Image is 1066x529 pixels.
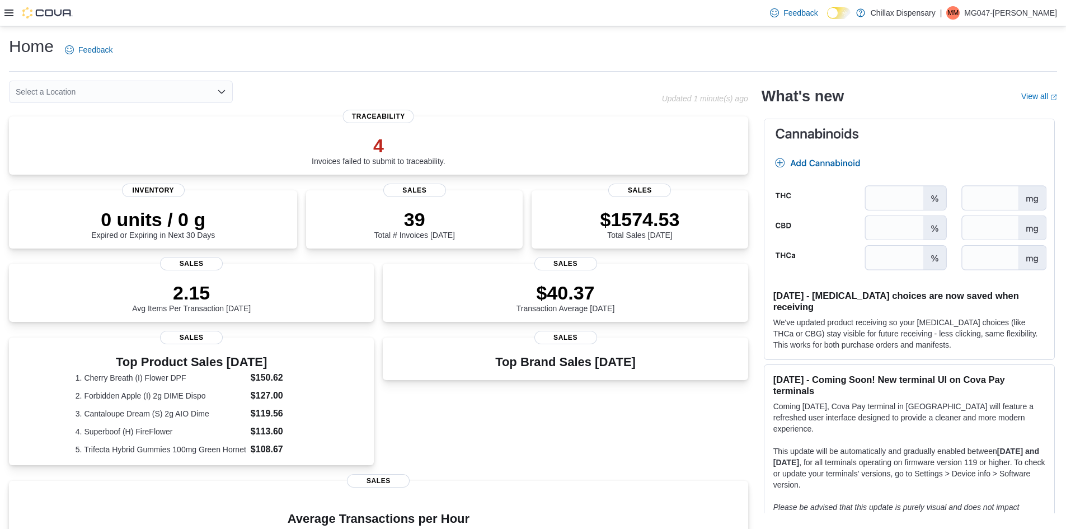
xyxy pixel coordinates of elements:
span: Sales [383,184,446,197]
span: Sales [608,184,671,197]
p: We've updated product receiving so your [MEDICAL_DATA] choices (like THCa or CBG) stay visible fo... [773,317,1045,350]
button: Open list of options [217,87,226,96]
span: Sales [534,331,597,344]
div: Expired or Expiring in Next 30 Days [91,208,215,240]
span: Feedback [78,44,112,55]
span: Sales [160,331,223,344]
h2: What's new [762,87,844,105]
p: $1574.53 [600,208,679,231]
div: Transaction Average [DATE] [516,282,615,313]
span: Sales [347,474,410,488]
dd: $113.60 [251,425,308,438]
h3: [DATE] - [MEDICAL_DATA] choices are now saved when receiving [773,290,1045,312]
div: Total Sales [DATE] [600,208,679,240]
div: Total # Invoices [DATE] [374,208,455,240]
dt: 3. Cantaloupe Dream (S) 2g AIO Dime [76,408,246,419]
span: Feedback [783,7,818,18]
dd: $127.00 [251,389,308,402]
p: 0 units / 0 g [91,208,215,231]
p: 2.15 [132,282,251,304]
div: MG047-Maya Espinoza [946,6,960,20]
p: This update will be automatically and gradually enabled between , for all terminals operating on ... [773,446,1045,490]
p: Chillax Dispensary [871,6,936,20]
h3: Top Product Sales [DATE] [76,355,308,369]
dt: 5. Trifecta Hybrid Gummies 100mg Green Hornet [76,444,246,455]
span: Inventory [122,184,185,197]
p: Updated 1 minute(s) ago [662,94,748,103]
h3: [DATE] - Coming Soon! New terminal UI on Cova Pay terminals [773,374,1045,396]
dt: 1. Cherry Breath (I) Flower DPF [76,372,246,383]
a: View allExternal link [1021,92,1057,101]
div: Avg Items Per Transaction [DATE] [132,282,251,313]
dd: $150.62 [251,371,308,385]
h1: Home [9,35,54,58]
span: Traceability [343,110,414,123]
div: Invoices failed to submit to traceability. [312,134,445,166]
dt: 2. Forbidden Apple (I) 2g DIME Dispo [76,390,246,401]
dt: 4. Superboof (H) FireFlower [76,426,246,437]
p: | [940,6,942,20]
p: $40.37 [516,282,615,304]
a: Feedback [766,2,822,24]
dd: $119.56 [251,407,308,420]
h4: Average Transactions per Hour [18,512,739,526]
svg: External link [1050,94,1057,101]
span: MM [947,6,959,20]
input: Dark Mode [827,7,851,19]
p: Coming [DATE], Cova Pay terminal in [GEOGRAPHIC_DATA] will feature a refreshed user interface des... [773,401,1045,434]
span: Sales [534,257,597,270]
img: Cova [22,7,73,18]
p: 39 [374,208,455,231]
dd: $108.67 [251,443,308,456]
p: 4 [312,134,445,157]
a: Feedback [60,39,117,61]
h3: Top Brand Sales [DATE] [495,355,636,369]
em: Please be advised that this update is purely visual and does not impact payment functionality. [773,503,1020,523]
p: MG047-[PERSON_NAME] [964,6,1057,20]
span: Sales [160,257,223,270]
